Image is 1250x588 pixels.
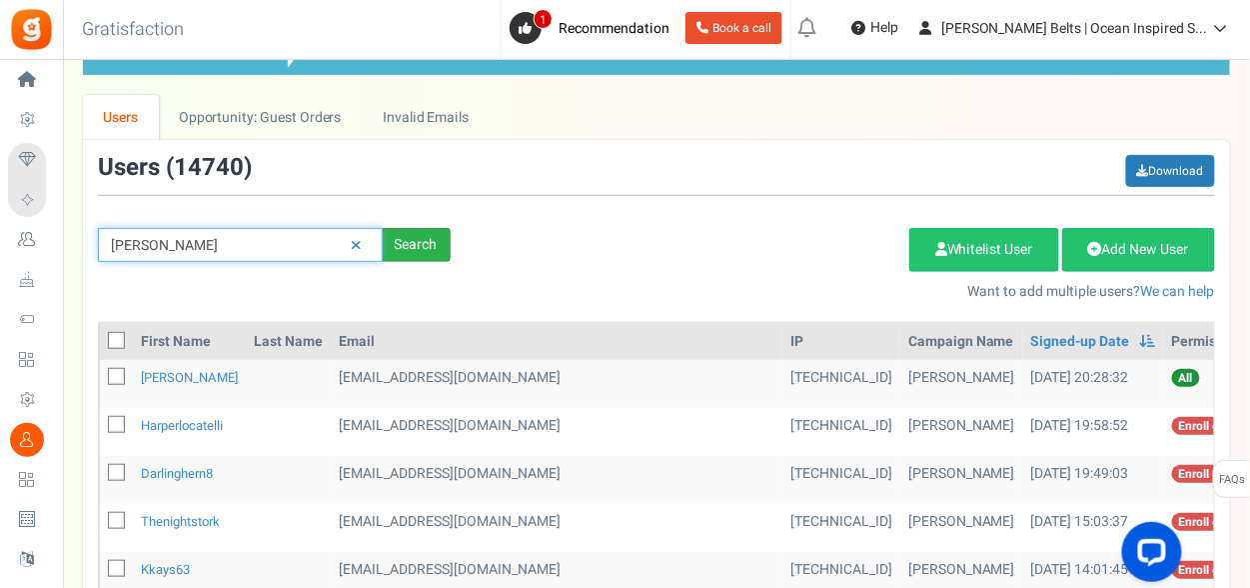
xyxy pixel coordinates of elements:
span: Enroll only [1172,513,1243,531]
h3: Gratisfaction [60,10,206,50]
td: [PERSON_NAME] [900,504,1023,552]
th: First Name [133,324,246,360]
td: [DATE] 15:03:37 [1023,504,1164,552]
span: Help [865,18,898,38]
h3: Users ( ) [98,155,252,181]
th: IP [782,324,900,360]
td: General [331,408,782,456]
td: General [331,456,782,504]
td: [TECHNICAL_ID] [782,360,900,408]
span: Enroll only [1172,465,1243,483]
td: [DATE] 19:58:52 [1023,408,1164,456]
a: Users [83,95,159,140]
a: harperlocatelli [141,416,223,435]
a: Add New User [1062,228,1215,272]
a: kkays63 [141,560,190,579]
th: Email [331,324,782,360]
a: Download [1126,155,1215,187]
div: Search [383,228,451,262]
th: Campaign Name [900,324,1023,360]
span: 14740 [174,150,244,185]
td: General [331,504,782,552]
span: All [1172,369,1200,387]
td: [DATE] 20:28:32 [1023,360,1164,408]
a: Whitelist User [909,228,1059,272]
a: [PERSON_NAME] [141,368,238,387]
input: Search by email or name [98,228,383,262]
td: [EMAIL_ADDRESS][DOMAIN_NAME] [331,360,782,408]
span: Enroll only [1172,417,1243,435]
span: FAQs [1219,461,1246,499]
td: [PERSON_NAME] [900,408,1023,456]
span: Recommendation [559,18,669,39]
td: [TECHNICAL_ID] [782,504,900,552]
a: We can help [1141,281,1215,302]
a: Book a call [685,12,782,44]
span: Enroll only [1172,561,1243,579]
a: Signed-up Date [1031,332,1130,352]
a: Reset [342,228,373,263]
th: Last Name [246,324,331,360]
td: [PERSON_NAME] [900,360,1023,408]
a: Help [843,12,906,44]
p: Want to add multiple users? [481,282,1215,302]
span: [PERSON_NAME] Belts | Ocean Inspired S... [941,18,1208,39]
a: thenightstork [141,512,220,531]
td: [TECHNICAL_ID] [782,456,900,504]
td: [PERSON_NAME] [900,456,1023,504]
a: 1 Recommendation [510,12,677,44]
td: [DATE] 19:49:03 [1023,456,1164,504]
a: Opportunity: Guest Orders [159,95,362,140]
span: 1 [534,9,553,29]
img: Gratisfaction [9,7,54,52]
a: Invalid Emails [363,95,490,140]
td: [TECHNICAL_ID] [782,408,900,456]
a: darlinghern8 [141,464,213,483]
